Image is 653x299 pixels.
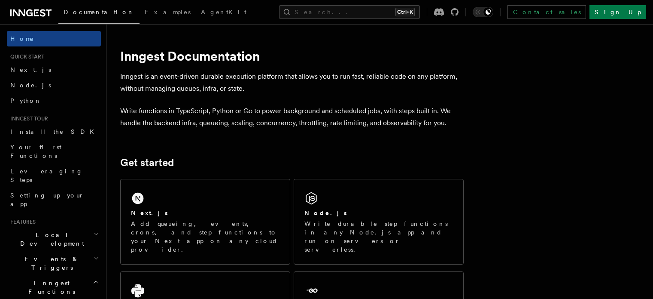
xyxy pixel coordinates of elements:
[7,93,101,108] a: Python
[58,3,140,24] a: Documentation
[7,62,101,77] a: Next.js
[473,7,493,17] button: Toggle dark mode
[7,115,48,122] span: Inngest tour
[120,105,464,129] p: Write functions in TypeScript, Python or Go to power background and scheduled jobs, with steps bu...
[7,188,101,212] a: Setting up your app
[120,179,290,265] a: Next.jsAdd queueing, events, crons, and step functions to your Next app on any cloud provider.
[145,9,191,15] span: Examples
[7,77,101,93] a: Node.js
[7,139,101,163] a: Your first Functions
[7,53,44,60] span: Quick start
[7,251,101,275] button: Events & Triggers
[7,255,94,272] span: Events & Triggers
[131,219,279,254] p: Add queueing, events, crons, and step functions to your Next app on any cloud provider.
[10,144,61,159] span: Your first Functions
[304,209,347,217] h2: Node.js
[120,48,464,64] h1: Inngest Documentation
[7,31,101,46] a: Home
[304,219,453,254] p: Write durable step functions in any Node.js app and run on servers or serverless.
[10,128,99,135] span: Install the SDK
[7,227,101,251] button: Local Development
[10,82,51,89] span: Node.js
[7,163,101,188] a: Leveraging Steps
[7,279,93,296] span: Inngest Functions
[120,71,464,95] p: Inngest is an event-driven durable execution platform that allows you to run fast, reliable code ...
[140,3,196,23] a: Examples
[7,219,36,225] span: Features
[7,124,101,139] a: Install the SDK
[589,5,646,19] a: Sign Up
[294,179,464,265] a: Node.jsWrite durable step functions in any Node.js app and run on servers or serverless.
[279,5,420,19] button: Search...Ctrl+K
[10,97,42,104] span: Python
[10,66,51,73] span: Next.js
[10,34,34,43] span: Home
[131,209,168,217] h2: Next.js
[201,9,246,15] span: AgentKit
[395,8,415,16] kbd: Ctrl+K
[507,5,586,19] a: Contact sales
[7,231,94,248] span: Local Development
[64,9,134,15] span: Documentation
[10,168,83,183] span: Leveraging Steps
[196,3,252,23] a: AgentKit
[120,157,174,169] a: Get started
[10,192,84,207] span: Setting up your app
